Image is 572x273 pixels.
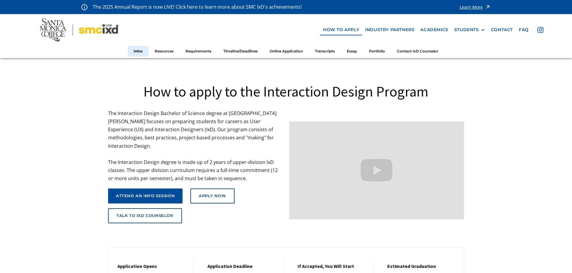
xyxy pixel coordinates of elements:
a: Learn More [460,3,491,11]
a: Contact IxD Counselor [391,46,444,57]
img: icon - instagram [537,27,543,33]
a: Online Application [264,46,309,57]
a: talk to ixd counselor [108,208,182,223]
a: Resources [149,46,180,57]
a: Timeline/Deadlines [217,46,264,57]
img: icon - arrow - alert [485,3,491,11]
p: The Interaction Design Bachelor of Science degree at [GEOGRAPHIC_DATA][PERSON_NAME] focuses on pr... [108,109,283,183]
div: attend an info session [116,194,175,198]
a: Essay [341,46,363,57]
div: Learn More [460,5,483,9]
iframe: Design your future with a Bachelor's Degree in Interaction Design from Santa Monica College [289,121,464,219]
a: attend an info session [108,188,183,203]
a: Intro [128,46,149,57]
a: Portfolio [363,46,391,57]
a: industry partners [362,24,417,35]
h5: Application Deadline [207,263,277,269]
a: Requirements [180,46,217,57]
h1: How to apply to the Interaction Design Program [108,82,464,101]
a: Apply Now [190,188,234,203]
h5: If Accepted, You Will Start [298,263,368,269]
a: Transcripts [309,46,341,57]
div: talk to ixd counselor [117,213,174,218]
div: Apply Now [199,194,226,198]
p: The 2025 Annual Report is now LIVE! Click here to learn more about SMC IxD's achievements! [93,3,302,11]
a: Academics [417,24,451,35]
a: faq [516,24,532,35]
img: Santa Monica College - SMC IxD logo [40,19,118,41]
h5: Application Opens [117,263,187,269]
img: icon - information - alert [81,4,87,10]
a: how to apply [320,24,362,35]
a: contact [488,24,516,35]
h5: estimated graduation [387,263,458,269]
div: STUDENTS [454,27,485,32]
div: STUDENTS [454,27,479,32]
